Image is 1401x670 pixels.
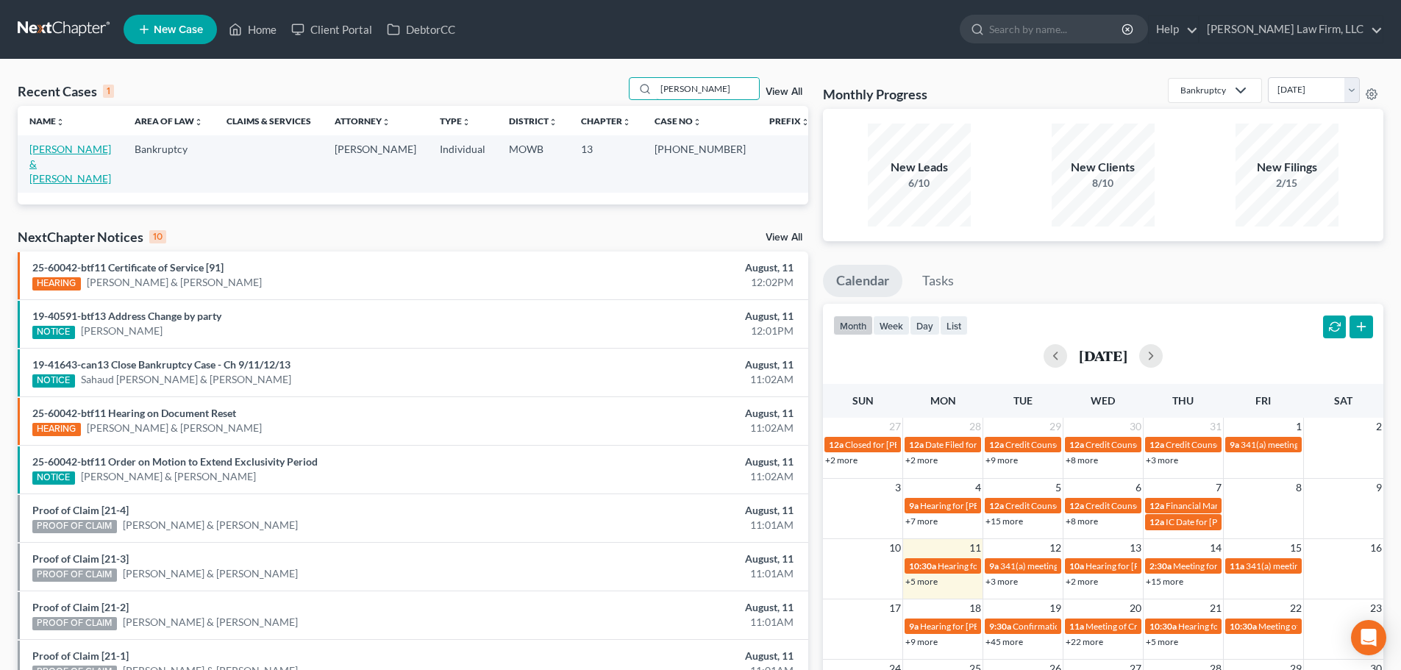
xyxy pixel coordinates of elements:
button: month [833,316,873,335]
a: +3 more [1146,455,1178,466]
a: [PERSON_NAME] & [PERSON_NAME] [123,615,298,630]
a: +5 more [905,576,938,587]
span: 18 [968,599,983,617]
span: 11a [1230,560,1244,571]
span: 12a [989,439,1004,450]
a: Prefixunfold_more [769,115,810,126]
div: 6/10 [868,176,971,190]
a: +5 more [1146,636,1178,647]
span: Meeting of Creditors for [PERSON_NAME] [1085,621,1249,632]
span: 28 [968,418,983,435]
span: 13 [1128,539,1143,557]
td: 13 [569,135,643,192]
a: +15 more [985,516,1023,527]
a: +9 more [905,636,938,647]
i: unfold_more [801,118,810,126]
span: 31 [1208,418,1223,435]
span: 9:30a [989,621,1011,632]
td: Individual [428,135,497,192]
span: Credit Counseling for [PERSON_NAME] [1005,500,1158,511]
span: 16 [1369,539,1383,557]
span: 14 [1208,539,1223,557]
div: NextChapter Notices [18,228,166,246]
button: week [873,316,910,335]
a: Nameunfold_more [29,115,65,126]
span: 10:30a [1149,621,1177,632]
div: PROOF OF CLAIM [32,569,117,582]
span: Hearing for [PERSON_NAME] [1085,560,1200,571]
span: Hearing for Priority Logistics Inc. [1178,621,1304,632]
h2: [DATE] [1079,348,1127,363]
span: 10 [888,539,902,557]
a: Proof of Claim [21-1] [32,649,129,662]
a: 25-60042-btf11 Certificate of Service [91] [32,261,224,274]
input: Search by name... [989,15,1124,43]
h3: Monthly Progress [823,85,927,103]
span: 341(a) meeting for [PERSON_NAME], III [1246,560,1400,571]
span: 9 [1375,479,1383,496]
div: 12:01PM [549,324,794,338]
a: [PERSON_NAME] & [PERSON_NAME] [123,566,298,581]
span: 19 [1048,599,1063,617]
div: 2/15 [1236,176,1338,190]
a: 25-60042-btf11 Order on Motion to Extend Exclusivity Period [32,455,318,468]
i: unfold_more [462,118,471,126]
span: 15 [1288,539,1303,557]
span: 4 [974,479,983,496]
span: 17 [888,599,902,617]
span: IC Date for [PERSON_NAME] [1166,516,1278,527]
span: 341(a) meeting for [PERSON_NAME] [1000,560,1142,571]
span: 9a [909,621,919,632]
span: Sun [852,394,874,407]
span: 5 [1054,479,1063,496]
td: Bankruptcy [123,135,215,192]
span: 9a [989,560,999,571]
a: DebtorCC [379,16,463,43]
a: +9 more [985,455,1018,466]
div: HEARING [32,423,81,436]
span: 341(a) meeting for [PERSON_NAME] [1241,439,1383,450]
div: 11:01AM [549,518,794,532]
div: August, 11 [549,552,794,566]
div: August, 11 [549,357,794,372]
span: 11 [968,539,983,557]
span: 10:30a [1230,621,1257,632]
a: View All [766,232,802,243]
div: NOTICE [32,374,75,388]
div: 11:01AM [549,566,794,581]
i: unfold_more [549,118,557,126]
div: New Leads [868,159,971,176]
div: HEARING [32,277,81,291]
span: Wed [1091,394,1115,407]
span: 23 [1369,599,1383,617]
span: Date Filed for [GEOGRAPHIC_DATA][PERSON_NAME] & [PERSON_NAME] [925,439,1215,450]
a: Chapterunfold_more [581,115,631,126]
a: [PERSON_NAME] & [PERSON_NAME] [81,469,256,484]
span: 12a [989,500,1004,511]
a: 19-41643-can13 Close Bankruptcy Case - Ch 9/11/12/13 [32,358,290,371]
span: 12 [1048,539,1063,557]
div: 8/10 [1052,176,1155,190]
a: [PERSON_NAME] Law Firm, LLC [1199,16,1383,43]
th: Claims & Services [215,106,323,135]
span: 30 [1128,418,1143,435]
div: New Filings [1236,159,1338,176]
a: 19-40591-btf13 Address Change by party [32,310,221,322]
button: day [910,316,940,335]
span: 10:30a [909,560,936,571]
i: unfold_more [622,118,631,126]
a: Home [221,16,284,43]
a: +45 more [985,636,1023,647]
i: unfold_more [382,118,391,126]
span: Hearing for [PERSON_NAME] [920,500,1035,511]
div: PROOF OF CLAIM [32,617,117,630]
span: Tue [1013,394,1033,407]
a: View All [766,87,802,97]
span: Credit Counseling for [PERSON_NAME] [1005,439,1158,450]
td: [PERSON_NAME] [323,135,428,192]
span: Credit Counseling for [PERSON_NAME] [1166,439,1319,450]
div: Recent Cases [18,82,114,100]
span: Mon [930,394,956,407]
a: Proof of Claim [21-4] [32,504,129,516]
span: 11a [1069,621,1084,632]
